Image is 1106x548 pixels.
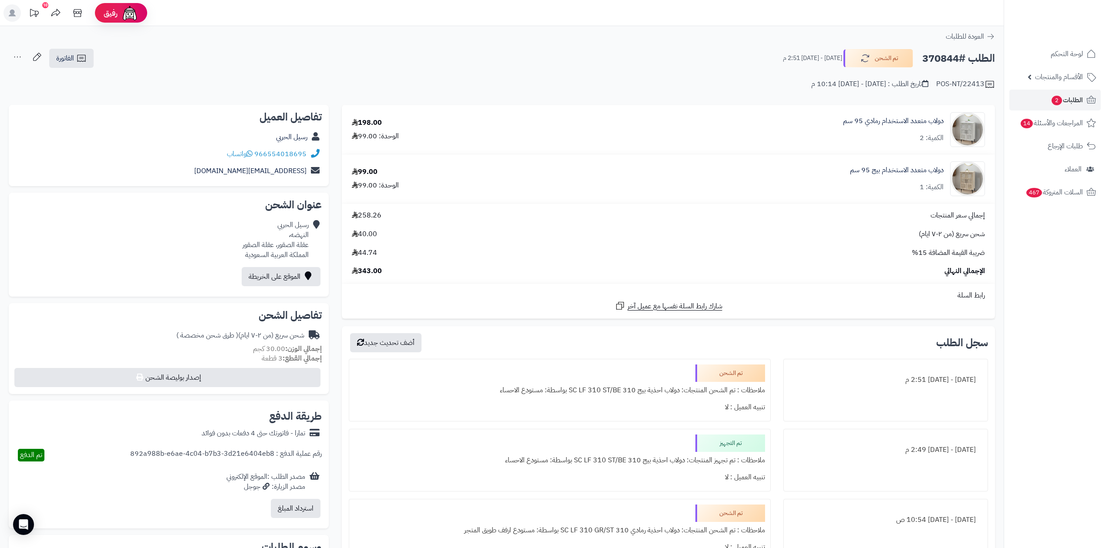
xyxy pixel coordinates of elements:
[1020,117,1083,129] span: المراجعات والأسئلة
[944,266,985,276] span: الإجمالي النهائي
[1048,140,1083,152] span: طلبات الإرجاع
[920,182,944,192] div: الكمية: 1
[269,411,322,421] h2: طريقة الدفع
[352,131,399,141] div: الوحدة: 99.00
[951,161,985,196] img: 1751781766-220605010580-90x90.jpg
[243,220,309,260] div: رسيل الحربي النهضه، عقلة الصقور، عقلة الصقور المملكة العربية السعودية
[49,49,94,68] a: الفاتورة
[1025,187,1042,198] span: 467
[1009,182,1101,203] a: السلات المتروكة467
[23,4,45,24] a: تحديثات المنصة
[352,118,382,128] div: 198.00
[16,112,322,122] h2: تفاصيل العميل
[56,53,74,63] span: الفاتورة
[354,382,765,399] div: ملاحظات : تم الشحن المنتجات: دولاب احذية بيج 310 SC LF 310 ST/BE بواسطة: مستودع الاحساء
[695,434,765,452] div: تم التجهيز
[354,469,765,486] div: تنبيه العميل : لا
[345,291,991,301] div: رابط السلة
[14,368,320,387] button: إصدار بوليصة الشحن
[227,149,253,159] a: واتساب
[352,266,382,276] span: 343.00
[20,450,42,460] span: تم الدفع
[194,166,307,176] a: [EMAIL_ADDRESS][DOMAIN_NAME]
[936,79,995,90] div: POS-NT/22413
[615,301,722,311] a: شارك رابط السلة نفسها مع عميل آخر
[789,371,982,388] div: [DATE] - [DATE] 2:51 م
[1025,186,1083,198] span: السلات المتروكة
[627,301,722,311] span: شارك رابط السلة نفسها مع عميل آخر
[354,452,765,469] div: ملاحظات : تم تجهيز المنتجات: دولاب احذية بيج 310 SC LF 310 ST/BE بواسطة: مستودع الاحساء
[936,337,988,348] h3: سجل الطلب
[350,333,421,352] button: أضف تحديث جديد
[226,482,305,492] div: مصدر الزيارة: جوجل
[946,31,984,42] span: العودة للطلبات
[1035,71,1083,83] span: الأقسام والمنتجات
[1020,118,1034,129] span: 14
[922,50,995,67] h2: الطلب #370844
[352,248,377,258] span: 44.74
[253,344,322,354] small: 30.00 كجم
[352,180,399,190] div: الوحدة: 99.00
[850,165,944,175] a: دولاب متعدد الاستخدام بيج 95 سم
[920,133,944,143] div: الكمية: 2
[16,310,322,321] h2: تفاصيل الشحن
[276,132,307,142] a: رسيل الحربي
[1051,95,1062,106] span: 2
[13,514,34,535] div: Open Intercom Messenger
[1065,163,1082,175] span: العملاء
[352,211,381,221] span: 258.26
[16,200,322,210] h2: عنوان الشحن
[176,330,238,341] span: ( طرق شحن مخصصة )
[254,149,307,159] a: 966554018695
[242,267,320,286] a: الموقع على الخريطة
[843,116,944,126] a: دولاب متعدد الاستخدام رمادي 95 سم
[1047,7,1098,25] img: logo-2.png
[121,4,138,22] img: ai-face.png
[951,112,985,147] img: 1751781100-220605010578-90x90.jpg
[354,399,765,416] div: تنبيه العميل : لا
[695,505,765,522] div: تم الشحن
[1051,48,1083,60] span: لوحة التحكم
[1009,90,1101,110] a: الطلبات2
[1009,159,1101,180] a: العملاء
[104,8,118,18] span: رفيق
[352,229,377,239] span: 40.00
[843,49,913,67] button: تم الشحن
[176,331,304,341] div: شحن سريع (من ٢-٧ ايام)
[789,441,982,458] div: [DATE] - [DATE] 2:49 م
[285,344,322,354] strong: إجمالي الوزن:
[352,167,378,177] div: 99.00
[919,229,985,239] span: شحن سريع (من ٢-٧ ايام)
[202,428,305,438] div: تمارا - فاتورتك حتى 4 دفعات بدون فوائد
[1009,113,1101,134] a: المراجعات والأسئلة14
[42,2,48,8] div: 10
[946,31,995,42] a: العودة للطلبات
[283,353,322,364] strong: إجمالي القطع:
[811,79,928,89] div: تاريخ الطلب : [DATE] - [DATE] 10:14 م
[354,522,765,539] div: ملاحظات : تم الشحن المنتجات: دولاب احذية رمادي 310 SC LF 310 GR/ST بواسطة: مستودع ارفف طويق المتجر
[783,54,842,63] small: [DATE] - [DATE] 2:51 م
[695,364,765,382] div: تم الشحن
[931,211,985,221] span: إجمالي سعر المنتجات
[1051,94,1083,106] span: الطلبات
[1009,43,1101,64] a: لوحة التحكم
[262,353,322,364] small: 3 قطعة
[912,248,985,258] span: ضريبة القيمة المضافة 15%
[789,511,982,528] div: [DATE] - [DATE] 10:54 ص
[271,499,320,518] button: استرداد المبلغ
[1009,136,1101,157] a: طلبات الإرجاع
[130,449,322,461] div: رقم عملية الدفع : 892a988b-e6ae-4c04-b7b3-3d21e6404eb8
[226,472,305,492] div: مصدر الطلب :الموقع الإلكتروني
